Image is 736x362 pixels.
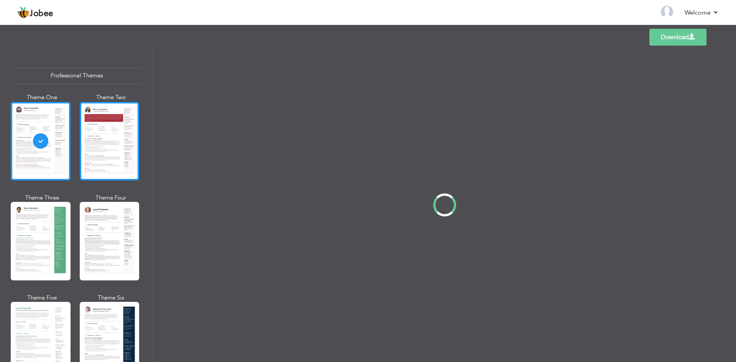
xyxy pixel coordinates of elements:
[81,194,141,202] div: Theme Four
[12,93,72,102] div: Theme One
[81,93,141,102] div: Theme Two
[649,29,706,46] a: Download
[30,10,53,18] span: Jobee
[17,7,30,19] img: jobee.io
[12,67,141,84] div: Professional Themes
[12,194,72,202] div: Theme Three
[661,6,673,18] img: Profile Img
[685,8,719,17] a: Welcome
[17,7,53,19] a: Jobee
[81,294,141,302] div: Theme Six
[12,294,72,302] div: Theme Five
